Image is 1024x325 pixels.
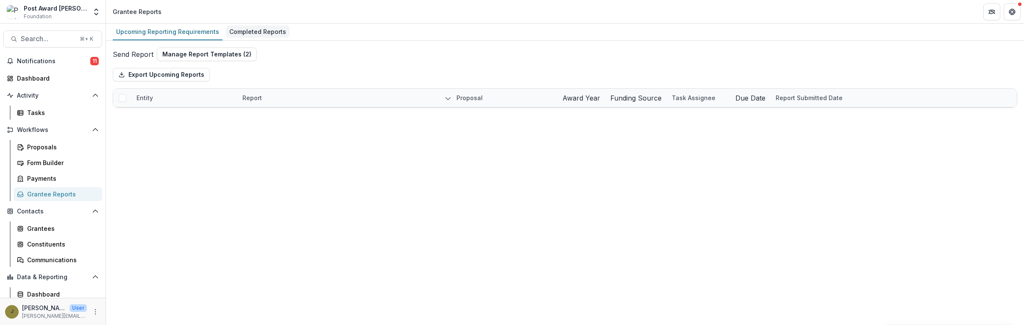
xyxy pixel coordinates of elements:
[667,89,730,107] div: Task Assignee
[771,93,848,102] div: Report Submitted Date
[27,174,95,183] div: Payments
[24,4,87,13] div: Post Award [PERSON_NAME] Childs Memorial Fund
[24,13,52,20] span: Foundation
[730,93,771,103] div: Due Date
[90,307,100,317] button: More
[21,35,75,43] span: Search...
[27,158,95,167] div: Form Builder
[14,187,102,201] a: Grantee Reports
[113,7,161,16] div: Grantee Reports
[27,190,95,199] div: Grantee Reports
[131,89,237,107] div: Entity
[11,309,14,314] div: Jamie
[730,89,771,107] div: Due Date
[90,3,102,20] button: Open entity switcher
[17,58,90,65] span: Notifications
[17,74,95,83] div: Dashboard
[1004,3,1021,20] button: Get Help
[113,68,210,81] button: Export Upcoming Reports
[605,89,667,107] div: Funding Source
[14,253,102,267] a: Communications
[157,48,257,61] button: Manage Report Templates (2)
[17,274,89,281] span: Data & Reporting
[17,126,89,134] span: Workflows
[7,5,20,19] img: Post Award Jane Coffin Childs Memorial Fund
[667,93,721,102] div: Task Assignee
[113,24,223,40] a: Upcoming Reporting Requirements
[14,156,102,170] a: Form Builder
[14,140,102,154] a: Proposals
[27,240,95,249] div: Constituents
[3,54,102,68] button: Notifications11
[27,224,95,233] div: Grantees
[113,49,153,59] button: Send Report
[557,89,605,107] div: Award Year
[131,93,158,102] div: Entity
[226,24,289,40] a: Completed Reports
[226,25,289,38] div: Completed Reports
[14,287,102,301] a: Dashboard
[605,93,667,103] div: Funding Source
[22,312,87,320] p: [PERSON_NAME][EMAIL_ADDRESS][PERSON_NAME][DOMAIN_NAME]
[70,304,87,312] p: User
[3,71,102,85] a: Dashboard
[27,290,95,299] div: Dashboard
[14,237,102,251] a: Constituents
[14,171,102,185] a: Payments
[237,89,451,107] div: Report
[557,93,605,103] div: Award Year
[27,255,95,264] div: Communications
[17,208,89,215] span: Contacts
[27,108,95,117] div: Tasks
[27,143,95,151] div: Proposals
[113,25,223,38] div: Upcoming Reporting Requirements
[109,6,165,18] nav: breadcrumb
[445,95,451,102] svg: sorted descending
[14,221,102,235] a: Grantees
[771,89,877,107] div: Report Submitted Date
[451,89,557,107] div: Proposal
[90,57,99,65] span: 11
[78,34,95,44] div: ⌘ + K
[17,92,89,99] span: Activity
[451,93,488,102] div: Proposal
[3,89,102,102] button: Open Activity
[3,270,102,284] button: Open Data & Reporting
[983,3,1000,20] button: Partners
[14,106,102,120] a: Tasks
[22,303,66,312] p: [PERSON_NAME]
[3,123,102,137] button: Open Workflows
[3,31,102,48] button: Search...
[3,205,102,218] button: Open Contacts
[237,93,267,102] div: Report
